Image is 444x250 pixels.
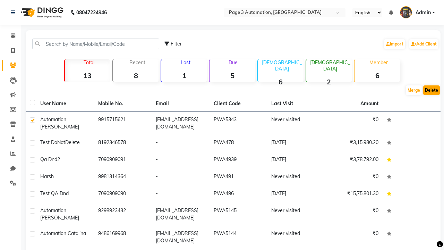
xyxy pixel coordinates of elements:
[261,59,304,72] p: [DEMOGRAPHIC_DATA]
[267,203,325,226] td: Never visited
[152,169,210,186] td: -
[94,186,152,203] td: 7090909090
[94,203,152,226] td: 9298923432
[40,116,79,130] span: Automation [PERSON_NAME]
[400,6,412,18] img: Admin
[94,96,152,112] th: Mobile No.
[325,135,383,152] td: ₹3,15,980.20
[355,71,400,80] strong: 6
[152,96,210,112] th: Email
[210,96,267,112] th: Client Code
[357,59,400,66] p: Member
[325,186,383,203] td: ₹15,75,801.30
[161,71,207,80] strong: 1
[210,169,267,186] td: PWA491
[267,226,325,249] td: Never visited
[152,112,210,135] td: [EMAIL_ADDRESS][DOMAIN_NAME]
[164,59,207,66] p: Lost
[211,59,255,66] p: Due
[94,226,152,249] td: 9486169968
[210,226,267,249] td: PWA5144
[356,96,383,111] th: Amount
[65,71,110,80] strong: 13
[94,135,152,152] td: 8192346578
[210,112,267,135] td: PWA5343
[210,71,255,80] strong: 5
[423,85,440,95] button: Delete
[267,96,325,112] th: Last Visit
[40,230,86,236] span: Automation Catalina
[267,186,325,203] td: [DATE]
[40,139,80,145] span: Test DoNotDelete
[309,59,352,72] p: [DEMOGRAPHIC_DATA]
[171,41,182,47] span: Filter
[210,203,267,226] td: PWA5145
[152,203,210,226] td: [EMAIL_ADDRESS][DOMAIN_NAME]
[76,3,107,22] b: 08047224946
[325,112,383,135] td: ₹0
[94,112,152,135] td: 9915715621
[152,152,210,169] td: -
[258,77,304,86] strong: 6
[267,152,325,169] td: [DATE]
[152,186,210,203] td: -
[94,152,152,169] td: 7090909091
[325,152,383,169] td: ₹3,78,792.00
[384,39,405,49] a: Import
[267,135,325,152] td: [DATE]
[152,226,210,249] td: [EMAIL_ADDRESS][DOMAIN_NAME]
[210,135,267,152] td: PWA478
[40,190,69,197] span: Test QA Dnd
[32,39,159,49] input: Search by Name/Mobile/Email/Code
[152,135,210,152] td: -
[94,169,152,186] td: 9981314364
[267,112,325,135] td: Never visited
[18,3,65,22] img: logo
[325,169,383,186] td: ₹0
[210,152,267,169] td: PWA4939
[267,169,325,186] td: Never visited
[113,71,159,80] strong: 8
[325,203,383,226] td: ₹0
[36,96,94,112] th: User Name
[210,186,267,203] td: PWA496
[68,59,110,66] p: Total
[40,207,79,221] span: Automation [PERSON_NAME]
[325,226,383,249] td: ₹0
[406,85,422,95] button: Merge
[40,173,54,180] span: Harsh
[409,39,438,49] a: Add Client
[306,77,352,86] strong: 2
[416,9,431,16] span: Admin
[116,59,159,66] p: Recent
[40,156,60,162] span: Qa Dnd2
